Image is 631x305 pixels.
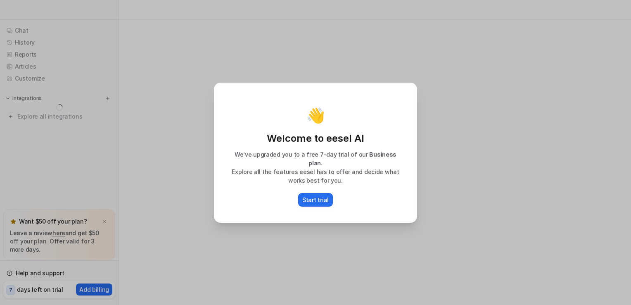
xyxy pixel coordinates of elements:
p: Start trial [302,195,329,204]
p: 👋 [306,107,325,124]
p: Explore all the features eesel has to offer and decide what works best for you. [223,167,408,185]
p: Welcome to eesel AI [223,132,408,145]
p: We’ve upgraded you to a free 7-day trial of our [223,150,408,167]
button: Start trial [298,193,333,207]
